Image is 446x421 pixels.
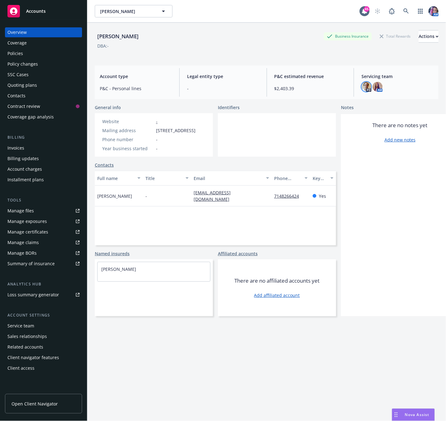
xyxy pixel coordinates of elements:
[5,281,82,287] div: Analytics hub
[102,136,154,143] div: Phone number
[5,112,82,122] a: Coverage gap analysis
[272,171,310,186] button: Phone number
[26,9,46,14] span: Accounts
[5,143,82,153] a: Invoices
[364,6,370,12] div: 65
[7,290,59,300] div: Loss summary generator
[5,164,82,174] a: Account charges
[100,73,172,80] span: Account type
[7,353,59,363] div: Client navigator features
[5,259,82,269] a: Summary of insurance
[191,171,272,186] button: Email
[5,331,82,341] a: Sales relationships
[7,91,25,101] div: Contacts
[324,32,372,40] div: Business Insurance
[95,250,130,257] a: Named insureds
[5,342,82,352] a: Related accounts
[7,206,34,216] div: Manage files
[392,409,400,421] div: Drag to move
[5,197,82,203] div: Tools
[7,112,54,122] div: Coverage gap analysis
[156,136,158,143] span: -
[5,321,82,331] a: Service team
[194,175,262,182] div: Email
[319,193,326,199] span: Yes
[102,127,154,134] div: Mailing address
[310,171,336,186] button: Key contact
[7,248,37,258] div: Manage BORs
[5,238,82,248] a: Manage claims
[100,8,154,15] span: [PERSON_NAME]
[7,331,47,341] div: Sales relationships
[7,154,39,164] div: Billing updates
[101,266,136,272] a: [PERSON_NAME]
[5,134,82,141] div: Billing
[5,59,82,69] a: Policy changes
[400,5,412,17] a: Search
[145,193,147,199] span: -
[102,145,154,152] div: Year business started
[313,175,327,182] div: Key contact
[7,143,24,153] div: Invoices
[5,91,82,101] a: Contacts
[5,154,82,164] a: Billing updates
[377,32,414,40] div: Total Rewards
[5,80,82,90] a: Quoting plans
[156,127,195,134] span: [STREET_ADDRESS]
[145,175,182,182] div: Title
[386,5,398,17] a: Report a Bug
[156,118,158,124] a: -
[7,175,44,185] div: Installment plans
[95,171,143,186] button: Full name
[97,43,109,49] div: DBA: -
[7,227,48,237] div: Manage certificates
[5,2,82,20] a: Accounts
[7,238,39,248] div: Manage claims
[5,49,82,58] a: Policies
[254,292,300,298] a: Add affiliated account
[5,248,82,258] a: Manage BORs
[7,216,47,226] div: Manage exposures
[274,85,347,92] span: $2,403.39
[371,5,384,17] a: Start snowing
[405,412,430,417] span: Nova Assist
[5,206,82,216] a: Manage files
[11,400,58,407] span: Open Client Navigator
[361,73,434,80] span: Servicing team
[100,85,172,92] span: P&C - Personal lines
[102,118,154,125] div: Website
[5,227,82,237] a: Manage certificates
[218,104,240,111] span: Identifiers
[95,162,114,168] a: Contacts
[7,38,27,48] div: Coverage
[373,122,428,129] span: There are no notes yet
[429,6,439,16] img: photo
[97,175,134,182] div: Full name
[5,353,82,363] a: Client navigator features
[5,175,82,185] a: Installment plans
[373,82,383,92] img: photo
[187,73,259,80] span: Legal entity type
[95,5,172,17] button: [PERSON_NAME]
[5,70,82,80] a: SSC Cases
[7,363,34,373] div: Client access
[7,49,23,58] div: Policies
[95,32,141,40] div: [PERSON_NAME]
[341,104,354,112] span: Notes
[7,80,37,90] div: Quoting plans
[7,342,43,352] div: Related accounts
[187,85,259,92] span: -
[419,30,439,43] button: Actions
[7,321,34,331] div: Service team
[5,101,82,111] a: Contract review
[5,290,82,300] a: Loss summary generator
[5,363,82,373] a: Client access
[5,38,82,48] a: Coverage
[274,193,304,199] a: 7148266424
[7,101,40,111] div: Contract review
[7,259,55,269] div: Summary of insurance
[7,70,29,80] div: SSC Cases
[5,216,82,226] a: Manage exposures
[95,104,121,111] span: General info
